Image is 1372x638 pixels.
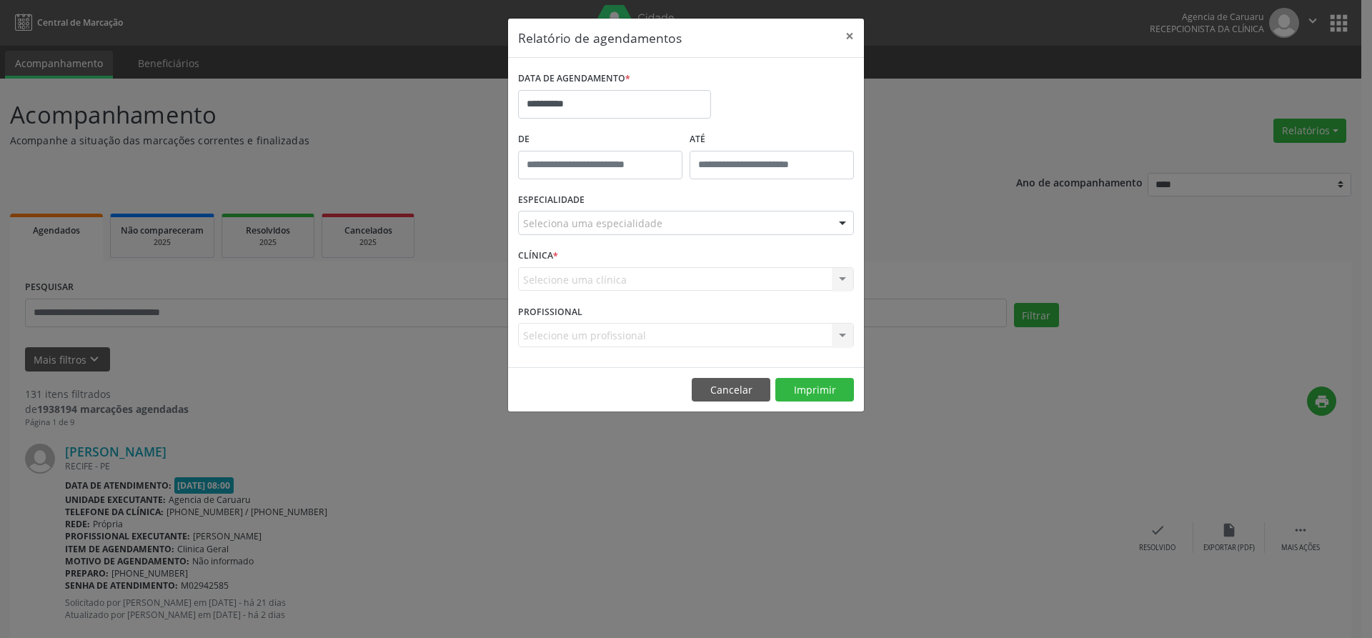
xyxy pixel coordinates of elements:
[518,189,585,211] label: ESPECIALIDADE
[523,216,662,231] span: Seleciona uma especialidade
[690,129,854,151] label: ATÉ
[518,129,682,151] label: De
[518,245,558,267] label: CLÍNICA
[518,68,630,90] label: DATA DE AGENDAMENTO
[775,378,854,402] button: Imprimir
[692,378,770,402] button: Cancelar
[835,19,864,54] button: Close
[518,301,582,323] label: PROFISSIONAL
[518,29,682,47] h5: Relatório de agendamentos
